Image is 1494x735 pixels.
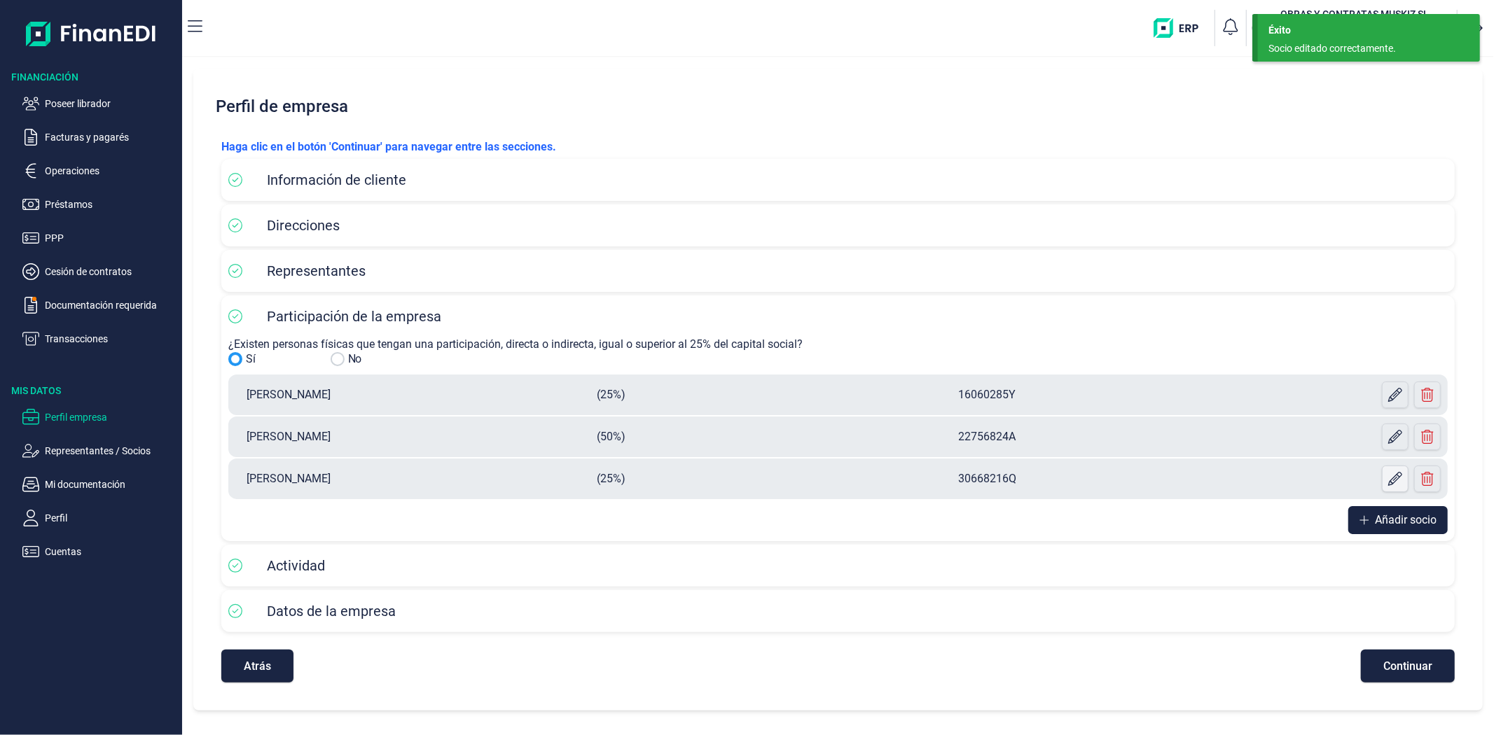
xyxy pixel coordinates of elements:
button: Perfil empresa [22,409,177,426]
button: Continuar [1361,650,1455,682]
p: Perfil [45,510,177,526]
p: (50%) [597,428,958,445]
img: erp [1154,18,1209,38]
p: Operaciones [45,162,177,179]
span: Datos de la empresa [267,603,396,619]
p: Perfil empresa [45,409,177,426]
p: Representantes / Socios [45,442,177,459]
p: Poseer librador [45,95,177,112]
p: [PERSON_NAME] [235,470,597,487]
h3: OBRAS Y CONTRATAS MUSKIZ SL [1280,7,1429,21]
p: (25%) [597,386,958,403]
p: [PERSON_NAME] [235,386,597,403]
button: Préstamos [22,196,177,213]
button: Cuentas [22,543,177,560]
button: Atrás [221,650,293,682]
p: PPP [45,230,177,246]
button: Cesión de contratos [22,263,177,280]
img: Logo de aplicación [26,11,157,56]
span: Información de cliente [267,171,406,188]
button: Perfil [22,510,177,526]
button: Facturas y pagarés [22,129,177,146]
p: [PERSON_NAME] [235,428,597,445]
span: Añadir socio [1375,512,1437,528]
button: Añadir socio [1348,506,1448,534]
p: Cuentas [45,543,177,560]
button: Representantes / Socios [22,442,177,459]
p: 16060285Y [959,386,1320,403]
p: (25%) [597,470,958,487]
button: Poseer librador [22,95,177,112]
span: Continuar [1383,661,1432,671]
p: Cesión de contratos [45,263,177,280]
label: No [348,351,362,367]
button: Operaciones [22,162,177,179]
p: Facturas y pagarés [45,129,177,146]
label: Sí [246,351,256,367]
p: Mi documentación [45,476,177,493]
span: Atrás [244,661,271,671]
p: 30668216Q [959,470,1320,487]
p: Transacciones [45,330,177,347]
h2: Perfil de empresa [210,85,1466,127]
span: Direcciones [267,217,340,234]
button: Documentación requerida [22,297,177,314]
button: Transacciones [22,330,177,347]
button: Mi documentación [22,476,177,493]
div: Socio editado correctamente. [1268,41,1459,56]
div: Éxito [1268,23,1469,38]
p: Documentación requerida [45,297,177,314]
span: Representantes [267,262,366,279]
button: PPP [22,230,177,246]
p: 22756824A [959,428,1320,445]
span: Actividad [267,557,325,574]
p: Préstamos [45,196,177,213]
p: Haga clic en el botón 'Continuar' para navegar entre las secciones. [221,139,1455,155]
span: Participación de la empresa [267,308,441,325]
button: OBOBRAS Y CONTRATAS MUSKIZ SL[PERSON_NAME] [PERSON_NAME](B95673927) [1252,7,1451,49]
label: ¿Existen personas físicas que tengan una participación, directa o indirecta, igual o superior al ... [228,337,803,351]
